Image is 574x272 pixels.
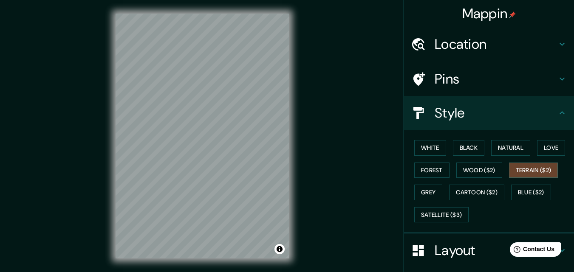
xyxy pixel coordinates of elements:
img: pin-icon.png [509,11,516,18]
div: Location [404,27,574,61]
canvas: Map [116,14,289,258]
div: Pins [404,62,574,96]
button: Grey [414,185,442,200]
button: Wood ($2) [456,163,502,178]
div: Style [404,96,574,130]
h4: Mappin [462,5,516,22]
button: Natural [491,140,530,156]
h4: Layout [435,242,557,259]
button: Black [453,140,485,156]
button: Blue ($2) [511,185,551,200]
h4: Location [435,36,557,53]
h4: Style [435,104,557,121]
h4: Pins [435,70,557,87]
button: Forest [414,163,450,178]
button: Satellite ($3) [414,207,469,223]
button: Cartoon ($2) [449,185,504,200]
div: Layout [404,233,574,267]
button: Toggle attribution [274,244,285,254]
button: White [414,140,446,156]
iframe: Help widget launcher [498,239,565,263]
button: Terrain ($2) [509,163,558,178]
button: Love [537,140,565,156]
